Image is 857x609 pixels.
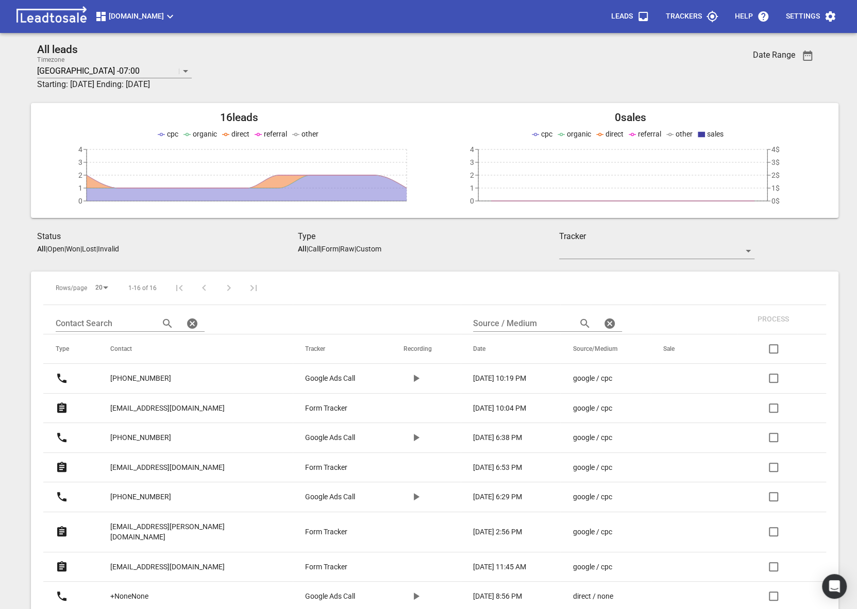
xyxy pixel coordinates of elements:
p: Form Tracker [305,403,347,414]
p: [DATE] 11:45 AM [473,562,526,572]
span: 1-16 of 16 [128,284,157,293]
p: google / cpc [573,432,612,443]
th: Source/Medium [560,334,651,364]
p: Lost [82,245,96,253]
p: Call [308,245,320,253]
p: Google Ads Call [305,591,355,602]
p: Google Ads Call [305,492,355,502]
span: | [80,245,82,253]
p: Google Ads Call [305,373,355,384]
a: Form Tracker [305,462,362,473]
span: | [307,245,308,253]
span: [DOMAIN_NAME] [95,10,176,23]
p: [DATE] 6:29 PM [473,492,522,502]
svg: Call [56,431,68,444]
p: [PHONE_NUMBER] [110,373,171,384]
a: google / cpc [573,403,622,414]
tspan: 3$ [771,158,780,166]
tspan: 2 [470,171,474,179]
tspan: 1 [470,184,474,192]
span: organic [567,130,591,138]
p: Help [735,11,753,22]
a: [DATE] 10:19 PM [473,373,531,384]
p: google / cpc [573,492,612,502]
tspan: 0 [470,197,474,205]
p: google / cpc [573,527,612,537]
p: [DATE] 10:19 PM [473,373,526,384]
p: [PHONE_NUMBER] [110,432,171,443]
p: Form Tracker [305,527,347,537]
a: google / cpc [573,562,622,572]
span: direct [231,130,249,138]
a: [EMAIL_ADDRESS][DOMAIN_NAME] [110,396,225,421]
a: Google Ads Call [305,492,362,502]
span: referral [264,130,287,138]
p: Google Ads Call [305,432,355,443]
p: google / cpc [573,403,612,414]
span: | [320,245,322,253]
span: cpc [541,130,552,138]
button: Date Range [795,43,820,68]
span: direct [606,130,624,138]
a: google / cpc [573,373,622,384]
p: [DATE] 2:56 PM [473,527,522,537]
p: Won [66,245,80,253]
a: [DATE] 6:53 PM [473,462,531,473]
span: | [355,245,356,253]
span: other [676,130,693,138]
p: Settings [786,11,820,22]
a: [DATE] 8:56 PM [473,591,531,602]
p: +NoneNone [110,591,148,602]
h3: Status [37,230,298,243]
a: Google Ads Call [305,591,362,602]
h2: All leads [37,43,690,56]
p: Custom [356,245,381,253]
tspan: 4$ [771,145,780,154]
p: [DATE] 10:04 PM [473,403,526,414]
div: 20 [91,281,112,295]
p: google / cpc [573,562,612,572]
span: | [46,245,47,253]
th: Contact [98,334,293,364]
p: Leads [611,11,633,22]
p: google / cpc [573,462,612,473]
a: google / cpc [573,527,622,537]
a: Form Tracker [305,403,362,414]
tspan: 0 [78,197,82,205]
span: | [339,245,340,253]
a: [EMAIL_ADDRESS][DOMAIN_NAME] [110,554,225,580]
a: [PHONE_NUMBER] [110,484,171,510]
th: Type [43,334,98,364]
a: google / cpc [573,492,622,502]
tspan: 2$ [771,171,780,179]
span: | [96,245,98,253]
span: referral [638,130,661,138]
button: [DOMAIN_NAME] [91,6,180,27]
a: [PHONE_NUMBER] [110,425,171,450]
h3: Tracker [559,230,755,243]
p: Form Tracker [305,462,347,473]
a: Google Ads Call [305,432,362,443]
th: Tracker [293,334,391,364]
p: [EMAIL_ADDRESS][PERSON_NAME][DOMAIN_NAME] [110,521,264,543]
a: direct / none [573,591,622,602]
aside: All [298,245,307,253]
p: Open [47,245,64,253]
img: logo [12,6,91,27]
tspan: 2 [78,171,82,179]
a: [PHONE_NUMBER] [110,366,171,391]
p: Form [322,245,339,253]
svg: Call [56,372,68,384]
a: [EMAIL_ADDRESS][PERSON_NAME][DOMAIN_NAME] [110,514,264,550]
a: Google Ads Call [305,373,362,384]
svg: Form [56,526,68,538]
p: [EMAIL_ADDRESS][DOMAIN_NAME] [110,562,225,572]
a: +NoneNone [110,584,148,609]
p: [DATE] 6:38 PM [473,432,522,443]
svg: Form [56,561,68,573]
a: [EMAIL_ADDRESS][DOMAIN_NAME] [110,455,225,480]
a: Form Tracker [305,527,362,537]
tspan: 4 [470,145,474,154]
aside: All [37,245,46,253]
svg: Call [56,490,68,503]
